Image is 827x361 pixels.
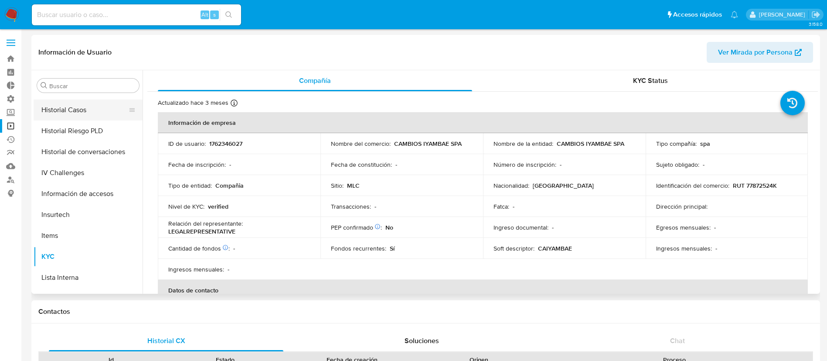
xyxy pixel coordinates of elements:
[331,203,371,210] p: Transacciones :
[168,203,204,210] p: Nivel de KYC :
[201,10,208,19] span: Alt
[34,225,143,246] button: Items
[34,141,143,162] button: Historial de conversaciones
[34,246,143,267] button: KYC
[538,244,572,252] p: CAIYAMBAE
[405,336,439,346] span: Soluciones
[493,223,548,231] p: Ingreso documental :
[347,182,360,189] p: MLC
[718,42,793,63] span: Ver Mirada por Persona
[731,11,738,18] a: Notificaciones
[49,82,136,90] input: Buscar
[700,140,710,148] p: spa
[714,223,716,231] p: -
[656,182,729,189] p: Identificación del comercio :
[394,140,462,148] p: CAMBIOS IYAMBAE SPA
[513,203,514,210] p: -
[715,244,717,252] p: -
[229,161,231,168] p: -
[209,140,242,148] p: 1762346027
[34,288,143,309] button: Listas Externas
[707,42,813,63] button: Ver Mirada por Persona
[168,220,243,227] p: Relación del representante :
[34,204,143,225] button: Insurtech
[633,76,668,86] span: KYC Status
[208,203,228,210] p: verified
[34,162,143,183] button: IV Challenges
[34,267,143,288] button: Lista Interna
[331,161,392,168] p: Fecha de constitución :
[656,244,712,252] p: Ingresos mensuales :
[34,100,136,120] button: Historial Casos
[331,223,382,231] p: PEP confirmado :
[32,9,241,21] input: Buscar usuario o caso...
[168,265,224,273] p: Ingresos mensuales :
[168,161,226,168] p: Fecha de inscripción :
[38,307,813,316] h1: Contactos
[168,140,206,148] p: ID de usuario :
[41,82,48,89] button: Buscar
[158,112,808,133] th: Información de empresa
[493,161,556,168] p: Número de inscripción :
[168,227,235,235] p: LEGALREPRESENTATIVE
[656,223,711,231] p: Egresos mensuales :
[331,244,386,252] p: Fondos recurrentes :
[374,203,376,210] p: -
[228,265,229,273] p: -
[233,244,235,252] p: -
[395,161,397,168] p: -
[331,140,391,148] p: Nombre del comercio :
[390,244,395,252] p: Sí
[733,182,777,189] p: RUT 77872524K
[331,182,344,189] p: Sitio :
[34,183,143,204] button: Información de accesos
[493,244,534,252] p: Soft descriptor :
[552,223,554,231] p: -
[670,336,685,346] span: Chat
[168,244,230,252] p: Cantidad de fondos :
[493,203,509,210] p: Fatca :
[703,161,704,168] p: -
[656,161,699,168] p: Sujeto obligado :
[656,140,697,148] p: Tipo compañía :
[759,10,808,19] p: rociodaniela.benavidescatalan@mercadolibre.cl
[147,336,185,346] span: Historial CX
[168,182,212,189] p: Tipo de entidad :
[385,223,393,231] p: No
[299,76,331,86] span: Compañía
[213,10,216,19] span: s
[560,161,562,168] p: -
[533,182,594,189] p: [GEOGRAPHIC_DATA]
[493,140,553,148] p: Nombre de la entidad :
[220,9,238,21] button: search-icon
[673,10,722,19] span: Accesos rápidos
[158,280,808,301] th: Datos de contacto
[34,120,143,141] button: Historial Riesgo PLD
[656,203,708,210] p: Dirección principal :
[215,182,244,189] p: Compañia
[557,140,624,148] p: CAMBIOS IYAMBAE SPA
[38,48,112,57] h1: Información de Usuario
[493,182,529,189] p: Nacionalidad :
[158,99,228,107] p: Actualizado hace 3 meses
[811,10,820,19] a: Salir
